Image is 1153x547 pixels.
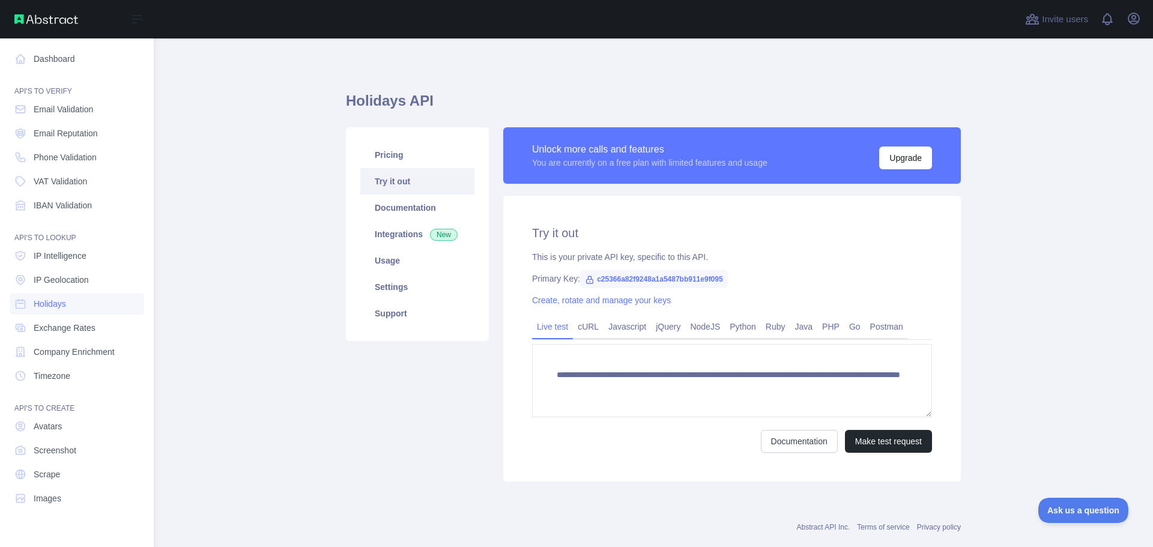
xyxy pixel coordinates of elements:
a: Screenshot [10,440,144,461]
h2: Try it out [532,225,932,241]
span: Email Reputation [34,127,98,139]
a: Support [360,300,474,327]
a: Phone Validation [10,147,144,168]
span: IBAN Validation [34,199,92,211]
a: Documentation [761,430,838,453]
a: Usage [360,247,474,274]
a: Scrape [10,464,144,485]
a: Python [725,317,761,336]
a: Images [10,488,144,509]
a: Terms of service [857,523,909,531]
img: Abstract API [14,14,78,24]
span: IP Geolocation [34,274,89,286]
button: Upgrade [879,147,932,169]
a: Postman [865,317,908,336]
a: Javascript [604,317,651,336]
a: Abstract API Inc. [797,523,850,531]
a: Settings [360,274,474,300]
span: Invite users [1042,13,1088,26]
a: Pricing [360,142,474,168]
a: Dashboard [10,48,144,70]
span: Company Enrichment [34,346,115,358]
span: Exchange Rates [34,322,95,334]
span: Images [34,492,61,504]
a: Go [844,317,865,336]
a: Live test [532,317,573,336]
a: Documentation [360,195,474,221]
a: Timezone [10,365,144,387]
span: IP Intelligence [34,250,86,262]
h1: Holidays API [346,91,961,120]
a: PHP [817,317,844,336]
a: Create, rotate and manage your keys [532,295,671,305]
span: Email Validation [34,103,93,115]
div: Unlock more calls and features [532,142,767,157]
a: VAT Validation [10,171,144,192]
span: Avatars [34,420,62,432]
span: Timezone [34,370,70,382]
a: jQuery [651,317,685,336]
a: Company Enrichment [10,341,144,363]
a: IP Geolocation [10,269,144,291]
a: IP Intelligence [10,245,144,267]
span: c25366a82f9248a1a5487bb911e9f095 [580,270,728,288]
div: API'S TO VERIFY [10,72,144,96]
span: Holidays [34,298,66,310]
div: You are currently on a free plan with limited features and usage [532,157,767,169]
button: Invite users [1023,10,1091,29]
span: Phone Validation [34,151,97,163]
a: Avatars [10,416,144,437]
span: VAT Validation [34,175,87,187]
a: Exchange Rates [10,317,144,339]
div: Primary Key: [532,273,932,285]
a: Ruby [761,317,790,336]
div: API'S TO CREATE [10,389,144,413]
a: NodeJS [685,317,725,336]
a: Java [790,317,818,336]
a: IBAN Validation [10,195,144,216]
div: API'S TO LOOKUP [10,219,144,243]
a: Holidays [10,293,144,315]
a: Integrations New [360,221,474,247]
a: Privacy policy [917,523,961,531]
a: cURL [573,317,604,336]
span: New [430,229,458,241]
span: Screenshot [34,444,76,456]
span: Scrape [34,468,60,480]
div: This is your private API key, specific to this API. [532,251,932,263]
iframe: Toggle Customer Support [1038,498,1129,523]
a: Email Validation [10,98,144,120]
a: Email Reputation [10,122,144,144]
button: Make test request [845,430,932,453]
a: Try it out [360,168,474,195]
